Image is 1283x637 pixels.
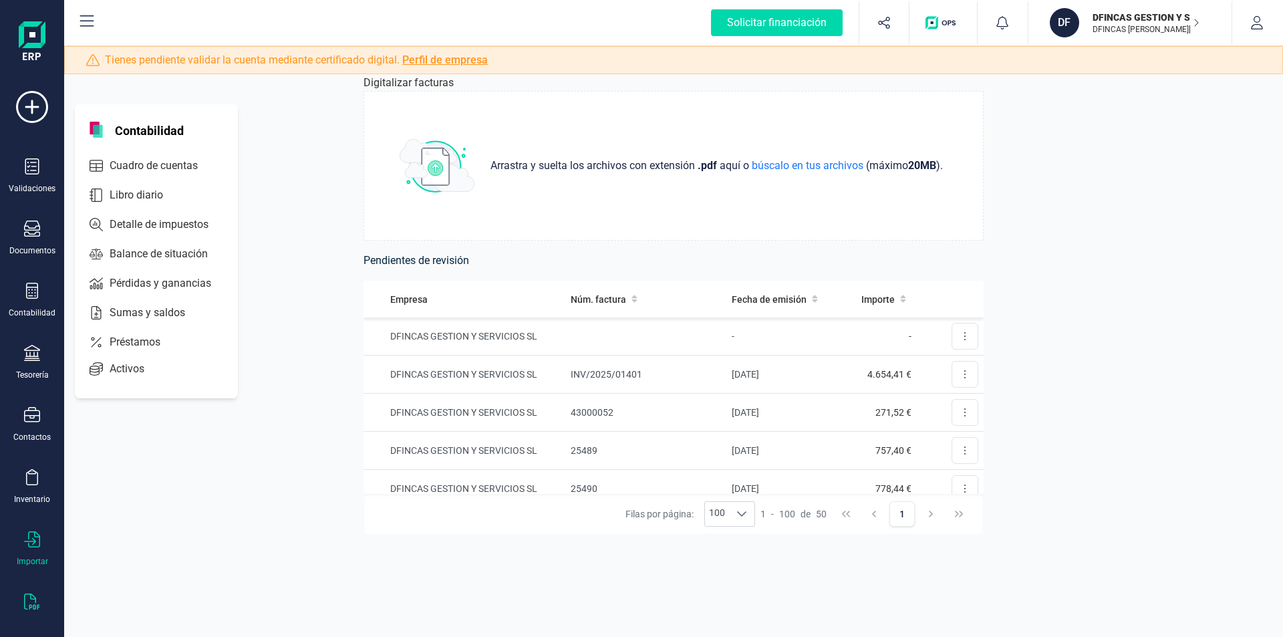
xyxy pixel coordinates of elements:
span: Contabilidad [107,122,192,138]
div: Contabilidad [9,307,55,318]
p: Digitalizar facturas [364,75,454,91]
span: 4.654,41 € [867,369,911,380]
span: Balance de situación [104,246,232,262]
button: Solicitar financiación [695,1,859,44]
span: Núm. factura [571,293,626,306]
td: [DATE] [726,356,841,394]
span: búscalo en tus archivos [749,159,866,172]
div: Solicitar financiación [711,9,843,36]
td: 25489 [565,432,726,470]
span: Importe [861,293,895,306]
span: Arrastra y suelta los archivos con extensión [490,158,698,174]
td: [DATE] [726,432,841,470]
span: Sumas y saldos [104,305,209,321]
span: 100 [779,507,795,521]
button: First Page [833,501,859,527]
span: Fecha de emisión [732,293,807,306]
td: DFINCAS GESTION Y SERVICIOS SL [364,432,565,470]
p: aquí o (máximo ) . [485,158,948,174]
img: Logo de OPS [925,16,961,29]
span: 50 [816,507,827,521]
img: subir_archivo [400,139,474,193]
div: Documentos [9,245,55,256]
td: DFINCAS GESTION Y SERVICIOS SL [364,317,565,356]
td: - [726,317,841,356]
span: - [909,331,911,342]
td: 43000052 [565,394,726,432]
span: 1 [760,507,766,521]
div: Importar [17,556,48,567]
span: 778,44 € [875,483,911,494]
button: Last Page [946,501,972,527]
td: [DATE] [726,394,841,432]
button: Logo de OPS [917,1,969,44]
td: INV/2025/01401 [565,356,726,394]
span: 271,52 € [875,407,911,418]
td: [DATE] [726,470,841,508]
h6: Pendientes de revisión [364,251,984,270]
strong: .pdf [698,159,717,172]
button: Previous Page [861,501,887,527]
div: - [760,507,827,521]
span: Detalle de impuestos [104,217,233,233]
span: Tienes pendiente validar la cuenta mediante certificado digital. [105,52,488,68]
strong: 20 MB [908,159,936,172]
span: de [801,507,811,521]
span: Cuadro de cuentas [104,158,222,174]
div: Tesorería [16,370,49,380]
td: DFINCAS GESTION Y SERVICIOS SL [364,470,565,508]
span: Activos [104,361,168,377]
div: Inventario [14,494,50,505]
span: 757,40 € [875,445,911,456]
p: DFINCAS GESTION Y SERVICIOS SL [1093,11,1199,24]
img: Logo Finanedi [19,21,45,64]
td: DFINCAS GESTION Y SERVICIOS SL [364,356,565,394]
span: Libro diario [104,187,187,203]
button: DFDFINCAS GESTION Y SERVICIOS SLDFINCAS [PERSON_NAME][GEOGRAPHIC_DATA] [1044,1,1216,44]
p: DFINCAS [PERSON_NAME][GEOGRAPHIC_DATA] [1093,24,1199,35]
div: Validaciones [9,183,55,194]
span: Empresa [390,293,428,306]
div: DF [1050,8,1079,37]
span: Préstamos [104,334,184,350]
td: DFINCAS GESTION Y SERVICIOS SL [364,394,565,432]
a: Perfil de empresa [402,53,488,66]
div: Contactos [13,432,51,442]
div: Filas por página: [625,501,755,527]
span: 100 [705,502,729,526]
button: Page 1 [889,501,915,527]
td: 25490 [565,470,726,508]
span: Pérdidas y ganancias [104,275,235,291]
button: Next Page [918,501,944,527]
